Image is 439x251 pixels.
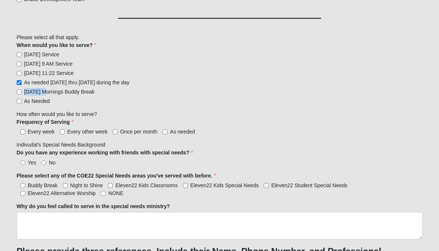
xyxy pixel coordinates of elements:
[20,160,25,165] input: Yes
[101,191,106,196] input: NONE
[24,61,73,67] span: [DATE] 9 AM Service
[70,182,103,188] span: Night to Shine
[20,129,25,134] input: Every week
[24,79,130,85] span: As needed [DATE] thru [DATE] during the day
[108,190,123,196] span: NONE
[24,70,74,76] span: [DATE] 11:22 Service
[60,129,65,134] input: Every other week
[20,191,25,196] input: Eleven22 Alternative Worship
[28,182,58,188] span: Buddy Break
[17,80,22,85] input: As needed [DATE] thru [DATE] during the day
[17,99,22,104] input: As Needed
[63,183,68,188] input: Night to Shine
[49,160,55,166] span: No
[170,129,195,135] span: As needed
[24,98,50,104] span: As Needed
[17,118,74,126] label: Frequency of Serving
[28,160,36,166] span: Yes
[41,160,46,165] input: No
[108,183,113,188] input: Eleven22 Kids Classrooms
[120,129,157,135] span: Once per month
[24,89,95,95] span: [DATE] Mornings Buddy Break
[264,183,269,188] input: Eleven22 Student Special Needs
[17,203,170,210] label: Why do you feel called to serve in the special needs ministry?
[17,52,22,57] input: [DATE] Service
[183,183,188,188] input: Eleven22 Kids Special Needs
[17,62,22,66] input: [DATE] 9 AM Service
[17,149,193,156] label: Do you have any experience working with friends with special needs?
[17,172,216,179] label: Please select any of the COE22 Special Needs areas you've served with before.
[28,190,96,196] span: Eleven22 Alternative Worship
[17,90,22,94] input: [DATE] Mornings Buddy Break
[17,71,22,76] input: [DATE] 11:22 Service
[28,129,55,135] span: Every week
[17,41,97,49] label: When would you like to serve?
[163,129,167,134] input: As needed
[271,182,347,188] span: Eleven22 Student Special Needs
[24,51,60,57] span: [DATE] Service
[115,182,177,188] span: Eleven22 Kids Classrooms
[20,183,25,188] input: Buddy Break
[113,129,118,134] input: Once per month
[190,182,259,188] span: Eleven22 Kids Special Needs
[67,129,108,135] span: Every other week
